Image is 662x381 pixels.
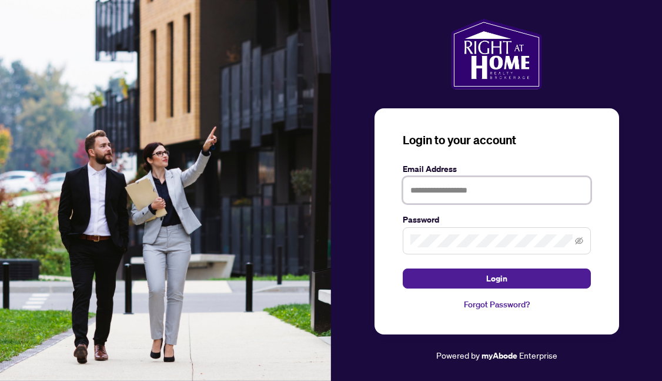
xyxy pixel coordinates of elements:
button: Login [403,269,591,289]
a: myAbode [482,349,517,362]
span: Login [486,269,507,288]
a: Forgot Password? [403,298,591,311]
label: Password [403,213,591,226]
span: eye-invisible [575,237,583,245]
label: Email Address [403,163,591,175]
img: ma-logo [451,19,542,90]
span: Powered by [436,350,480,360]
h3: Login to your account [403,132,591,148]
span: Enterprise [519,350,557,360]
